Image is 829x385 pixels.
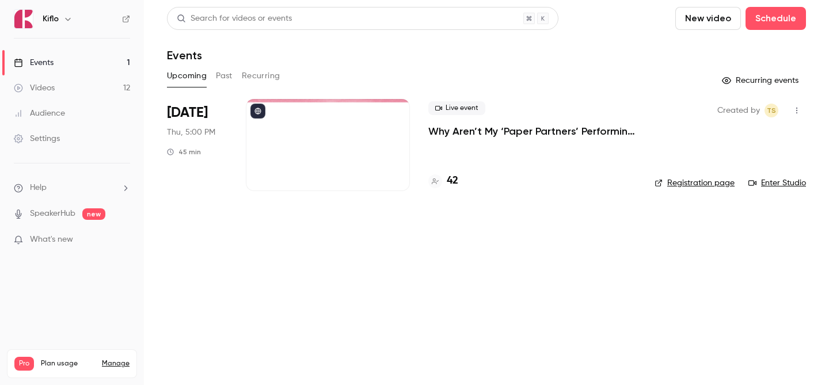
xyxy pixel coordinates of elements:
[447,173,458,189] h4: 42
[177,13,292,25] div: Search for videos or events
[14,57,54,68] div: Events
[41,359,95,368] span: Plan usage
[748,177,806,189] a: Enter Studio
[717,104,760,117] span: Created by
[116,235,130,245] iframe: Noticeable Trigger
[102,359,130,368] a: Manage
[167,67,207,85] button: Upcoming
[14,133,60,144] div: Settings
[167,104,208,122] span: [DATE]
[428,173,458,189] a: 42
[746,7,806,30] button: Schedule
[167,99,227,191] div: Oct 9 Thu, 5:00 PM (Europe/Rome)
[82,208,105,220] span: new
[30,234,73,246] span: What's new
[167,48,202,62] h1: Events
[675,7,741,30] button: New video
[14,357,34,371] span: Pro
[30,208,75,220] a: SpeakerHub
[717,71,806,90] button: Recurring events
[216,67,233,85] button: Past
[14,182,130,194] li: help-dropdown-opener
[655,177,735,189] a: Registration page
[14,82,55,94] div: Videos
[30,182,47,194] span: Help
[167,147,201,157] div: 45 min
[14,10,33,28] img: Kiflo
[767,104,776,117] span: TS
[43,13,59,25] h6: Kiflo
[765,104,778,117] span: Tomica Stojanovikj
[14,108,65,119] div: Audience
[428,124,636,138] a: Why Aren’t My ‘Paper Partners’ Performing & How to Fix It?
[242,67,280,85] button: Recurring
[428,101,485,115] span: Live event
[167,127,215,138] span: Thu, 5:00 PM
